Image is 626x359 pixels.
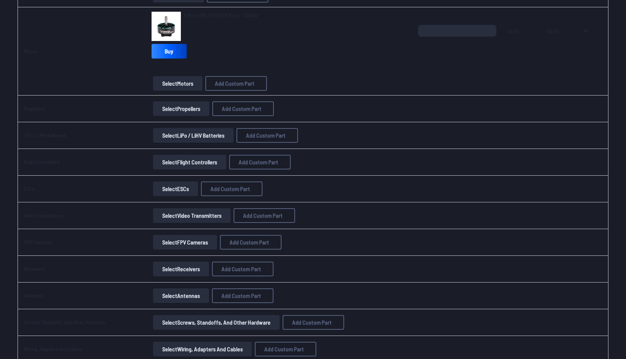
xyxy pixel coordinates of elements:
button: SelectFlight Controllers [153,155,226,169]
a: Buy [152,44,187,59]
a: SelectFlight Controllers [152,155,228,169]
span: Add Custom Part [292,319,332,325]
a: SelectFPV Cameras [152,235,219,250]
button: Add Custom Part [283,315,344,330]
button: Add Custom Part [212,101,274,116]
a: SelectMotors [152,76,204,91]
button: Add Custom Part [236,128,298,143]
button: SelectAntennas [153,288,209,303]
a: SelectESCs [152,182,200,196]
button: Add Custom Part [229,155,291,169]
a: Flight Controllers [24,159,59,165]
a: Screws, Standoffs, and Other Hardware [24,319,105,325]
span: Add Custom Part [230,239,269,245]
a: T-Motor VELOX V2808 Motor - 1300Kv [184,12,258,19]
span: Add Custom Part [264,346,304,352]
a: Motors [24,48,38,54]
a: SelectReceivers [152,262,210,276]
a: SelectPropellers [152,101,211,116]
a: Wiring, Adapters and Cables [24,346,82,352]
img: image [152,12,181,41]
a: Receivers [24,266,45,272]
span: T-Motor VELOX V2808 Motor - 1300Kv [184,12,258,18]
button: SelectWiring, Adapters and Cables [153,342,252,356]
a: SelectAntennas [152,288,210,303]
button: SelectLiPo / LiHV Batteries [153,128,234,143]
button: SelectESCs [153,182,198,196]
a: SelectVideo Transmitters [152,208,232,223]
button: SelectVideo Transmitters [153,208,231,223]
span: Add Custom Part [246,132,286,138]
a: Propellers [24,105,45,112]
button: Add Custom Part [234,208,295,223]
span: Add Custom Part [221,266,261,272]
button: Add Custom Part [201,182,262,196]
button: SelectScrews, Standoffs, and Other Hardware [153,315,280,330]
a: ESCs [24,186,35,192]
span: Add Custom Part [222,106,261,112]
button: Add Custom Part [212,288,273,303]
span: Add Custom Part [215,81,254,86]
span: Add Custom Part [210,186,250,192]
button: SelectReceivers [153,262,209,276]
span: 34.99 [508,25,534,60]
span: Add Custom Part [243,213,283,218]
button: SelectPropellers [153,101,209,116]
a: Video Transmitters [24,212,63,218]
button: Add Custom Part [255,342,316,356]
a: FPV Cameras [24,239,52,245]
button: Add Custom Part [220,235,282,250]
button: Add Custom Part [205,76,267,91]
a: SelectLiPo / LiHV Batteries [152,128,235,143]
button: SelectFPV Cameras [153,235,217,250]
button: Add Custom Part [212,262,273,276]
a: SelectWiring, Adapters and Cables [152,342,253,356]
a: SelectScrews, Standoffs, and Other Hardware [152,315,281,330]
span: Add Custom Part [239,159,278,165]
a: LiPo / LiHV Batteries [24,132,66,138]
a: Antennas [24,292,43,299]
span: 139.96 [546,25,565,60]
span: Add Custom Part [221,293,261,299]
button: SelectMotors [153,76,202,91]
